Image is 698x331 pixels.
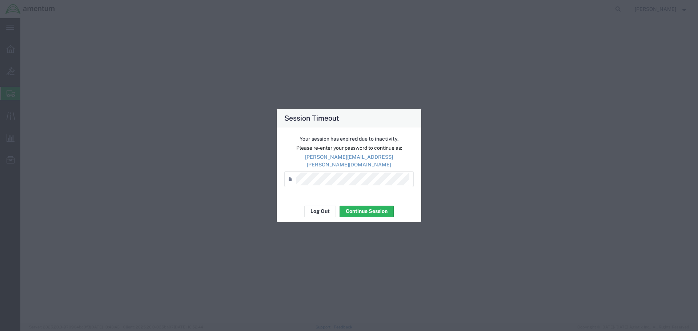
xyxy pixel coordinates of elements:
[304,206,336,217] button: Log Out
[284,113,339,123] h4: Session Timeout
[340,206,394,217] button: Continue Session
[284,153,414,169] p: [PERSON_NAME][EMAIL_ADDRESS][PERSON_NAME][DOMAIN_NAME]
[284,144,414,152] p: Please re-enter your password to continue as:
[284,135,414,143] p: Your session has expired due to inactivity.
